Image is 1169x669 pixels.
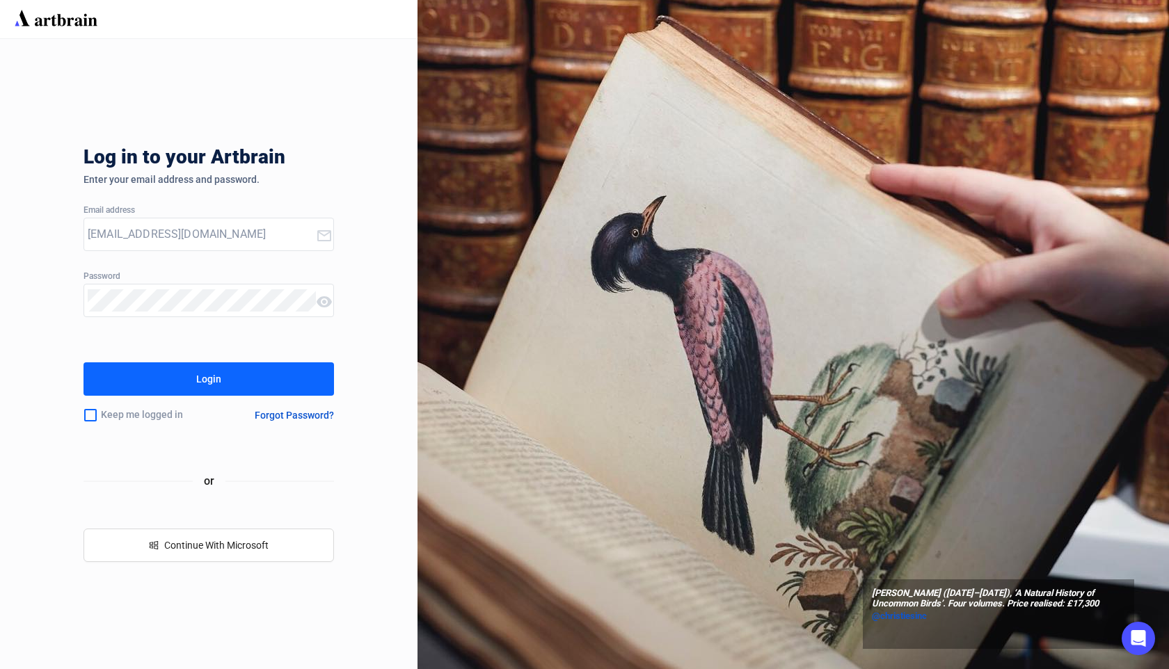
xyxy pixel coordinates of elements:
div: Enter your email address and password. [83,174,334,185]
div: Open Intercom Messenger [1122,622,1155,655]
button: windowsContinue With Microsoft [83,529,334,562]
span: @christiesinc [872,611,927,621]
div: Forgot Password? [255,410,334,421]
div: Email address [83,206,334,216]
span: Continue With Microsoft [164,540,269,551]
div: Keep me logged in [83,401,221,430]
a: @christiesinc [872,609,1125,623]
span: or [193,472,225,490]
div: Login [196,368,221,390]
div: Log in to your Artbrain [83,146,501,174]
span: windows [149,540,159,550]
span: [PERSON_NAME] ([DATE]–[DATE]), ‘A Natural History of Uncommon Birds’. Four volumes. Price realise... [872,588,1125,609]
button: Login [83,362,334,396]
div: Password [83,272,334,282]
input: Your Email [88,223,316,245]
